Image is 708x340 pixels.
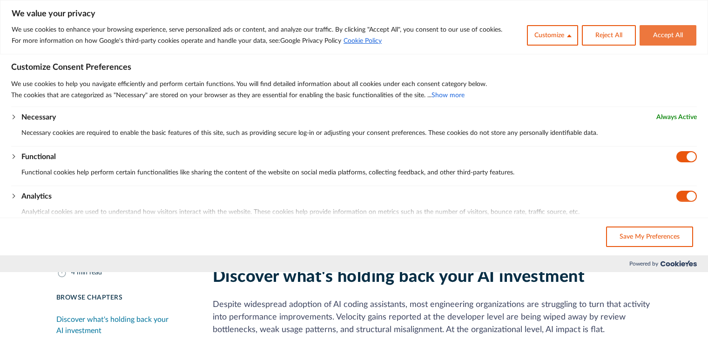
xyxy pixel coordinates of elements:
[21,127,697,139] p: Necessary cookies are required to enable the basic features of this site, such as providing secur...
[11,79,697,90] p: We use cookies to help you navigate efficiently and perform certain functions. You will find deta...
[213,299,652,336] p: Despite widespread adoption of AI coding assistants, most engineering organizations are strugglin...
[213,267,652,287] h2: Discover what's holding back your AI investment
[640,25,696,46] button: Accept All
[661,260,697,267] img: Cookieyes logo
[582,25,636,46] button: Reject All
[21,167,697,178] p: Functional cookies help perform certain functionalities like sharing the content of the website o...
[606,227,693,247] button: Save My Preferences
[56,293,190,303] div: Browse Chapters
[77,268,102,278] div: min read
[56,314,190,336] div: Discover what's holding back your AI investment
[21,191,52,202] button: Analytics
[12,24,502,35] p: We use cookies to enhance your browsing experience, serve personalized ads or content, and analyz...
[56,310,190,340] a: Discover what's holding back your AI investment
[11,62,131,73] span: Customize Consent Preferences
[527,25,578,46] button: Customize
[280,38,341,44] a: Google Privacy Policy
[71,268,75,278] div: 4
[21,112,56,123] button: Necessary
[676,191,697,202] input: Disable Analytics
[343,37,382,45] a: Cookie Policy
[21,151,56,162] button: Functional
[676,151,697,162] input: Disable Functional
[11,90,697,101] p: The cookies that are categorized as "Necessary" are stored on your browser as they are essential ...
[12,35,502,47] p: For more information on how Google's third-party cookies operate and handle your data, see:
[12,8,696,20] p: We value your privacy
[432,90,465,101] button: Show more
[656,112,697,123] span: Always Active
